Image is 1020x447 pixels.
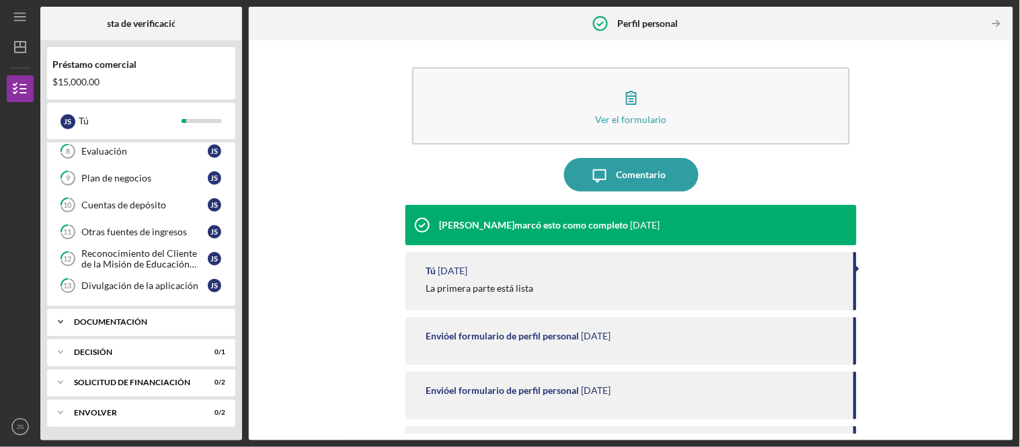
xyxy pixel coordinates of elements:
[581,331,611,341] time: 24/09/2025 20:47
[54,272,229,299] a: 13Divulgación de la aplicaciónJS
[581,330,611,341] font: [DATE]
[81,172,151,184] font: Plan de negocios
[221,408,225,416] font: 2
[54,138,229,165] a: 8EvaluaciónJS
[79,115,89,126] font: Tú
[64,201,73,210] tspan: 10
[214,227,219,236] font: S
[54,165,229,192] a: 9Plan de negociosJS
[214,281,219,290] font: S
[412,67,849,145] button: Ver el formulario
[81,247,197,280] font: Reconocimiento del Cliente de la Misión de Educación Financiera
[630,220,660,231] time: 26/09/2025 18:05
[219,378,221,386] font: /
[214,378,219,386] font: 0
[211,147,214,155] font: J
[74,347,112,357] font: Decisión
[211,254,214,263] font: J
[81,280,198,291] font: Divulgación de la aplicación
[426,282,533,294] font: La primera parte está lista
[617,17,678,29] font: Perfil personal
[581,385,611,396] time: 24/09/2025 20:42
[214,173,219,182] font: S
[564,158,699,192] button: Comentario
[211,173,214,182] font: J
[52,58,136,70] font: Préstamo comercial
[74,317,147,327] font: Documentación
[438,265,467,276] font: [DATE]
[439,219,514,231] font: [PERSON_NAME]
[214,200,219,209] font: S
[66,174,71,183] tspan: 9
[54,218,229,245] a: 11Otras fuentes de ingresosJS
[81,145,127,157] font: Evaluación
[449,330,579,341] font: el formulario de perfil personal
[214,147,219,155] font: S
[7,413,34,440] button: JS
[16,423,24,431] text: JS
[64,228,72,237] tspan: 11
[214,408,219,416] font: 0
[219,408,221,416] font: /
[221,378,225,386] font: 2
[426,265,436,276] font: Tú
[81,199,166,210] font: Cuentas de depósito
[438,266,467,276] time: 24/09/2025 20:57
[54,192,229,218] a: 10Cuentas de depósitoJS
[214,348,219,356] font: 0
[221,348,225,356] font: 1
[100,17,183,29] font: Lista de verificación
[595,114,667,125] font: Ver el formulario
[211,281,214,290] font: J
[66,147,70,156] tspan: 8
[74,407,117,417] font: Envolver
[449,384,579,396] font: el formulario de perfil personal
[630,219,660,231] font: [DATE]
[65,117,68,126] font: J
[514,219,628,231] font: marcó esto como completo
[54,245,229,272] a: 12Reconocimiento del Cliente de la Misión de Educación FinancieraJS
[426,330,449,341] font: Envió
[52,76,100,87] font: $15,000.00
[74,377,190,387] font: Solicitud de financiación
[64,255,72,263] tspan: 12
[64,282,72,290] tspan: 13
[68,117,72,126] font: S
[214,254,219,263] font: S
[426,384,449,396] font: Envió
[81,226,187,237] font: Otras fuentes de ingresos
[617,169,666,180] font: Comentario
[211,227,214,236] font: J
[581,384,611,396] font: [DATE]
[211,200,214,209] font: J
[219,348,221,356] font: /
